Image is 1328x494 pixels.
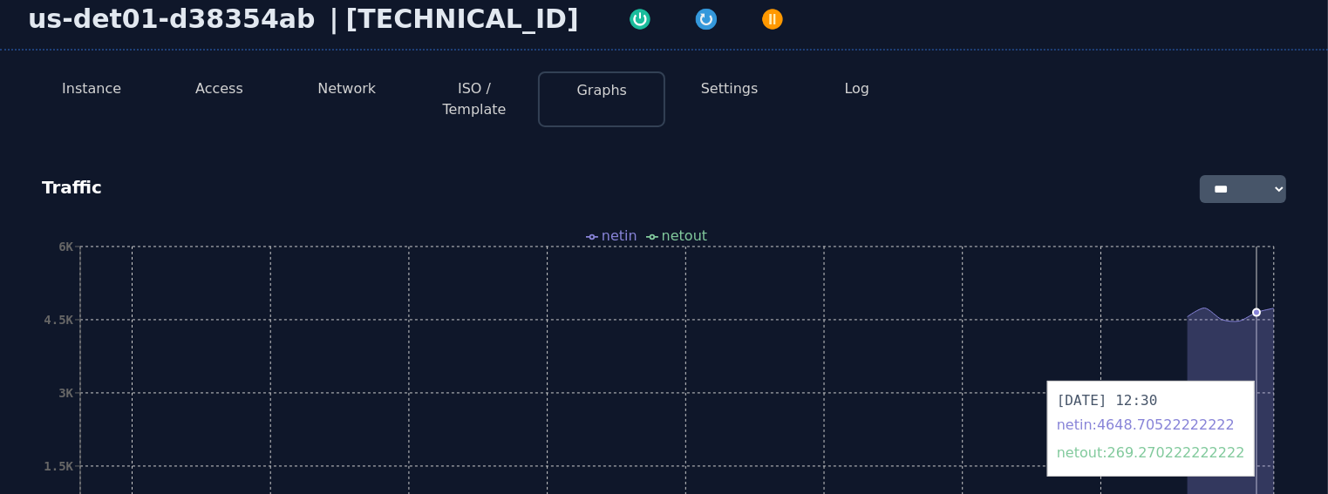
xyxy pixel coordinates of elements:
div: Traffic [28,161,116,217]
tspan: 3K [58,386,73,400]
img: Power On [628,7,652,31]
span: netin [602,227,637,244]
span: netout [662,227,707,244]
button: Access [195,78,243,99]
button: Network [317,78,376,99]
div: us-det01-d38354ab [28,3,323,35]
img: Power Off [760,7,785,31]
button: Instance [62,78,121,99]
button: ISO / Template [425,78,524,120]
button: Restart [673,3,739,31]
div: [TECHNICAL_ID] [346,3,579,35]
button: Settings [701,78,759,99]
button: Power Off [739,3,806,31]
button: Log [845,78,870,99]
tspan: 1.5K [44,459,73,473]
button: Power On [607,3,673,31]
div: | [323,3,346,35]
button: Graphs [577,80,627,101]
tspan: 4.5K [44,313,73,327]
img: Restart [694,7,718,31]
tspan: 6K [58,240,73,254]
